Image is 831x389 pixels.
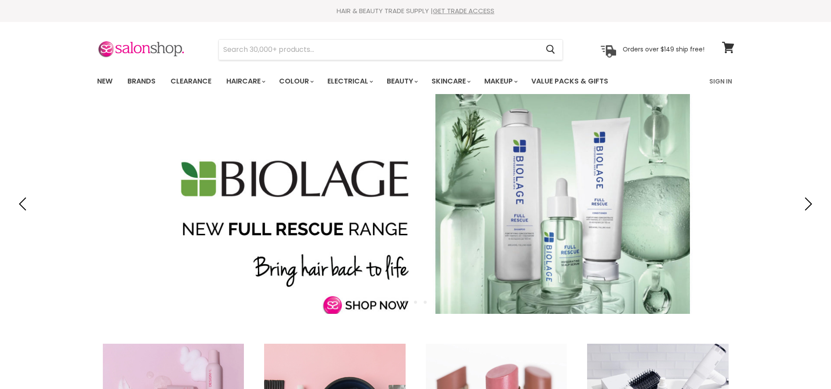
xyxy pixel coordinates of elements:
a: Brands [121,72,162,91]
a: Value Packs & Gifts [525,72,615,91]
p: Orders over $149 ship free! [623,45,704,53]
a: GET TRADE ACCESS [433,6,494,15]
input: Search [219,40,539,60]
form: Product [218,39,563,60]
a: Sign In [704,72,737,91]
nav: Main [86,69,745,94]
a: Skincare [425,72,476,91]
li: Page dot 1 [404,301,407,304]
a: Makeup [478,72,523,91]
button: Next [798,195,816,213]
a: Clearance [164,72,218,91]
li: Page dot 2 [414,301,417,304]
button: Previous [15,195,33,213]
a: Electrical [321,72,378,91]
a: Beauty [380,72,423,91]
ul: Main menu [91,69,660,94]
a: Haircare [220,72,271,91]
iframe: Gorgias live chat messenger [787,348,822,380]
button: Search [539,40,562,60]
div: HAIR & BEAUTY TRADE SUPPLY | [86,7,745,15]
a: Colour [272,72,319,91]
a: New [91,72,119,91]
li: Page dot 3 [424,301,427,304]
